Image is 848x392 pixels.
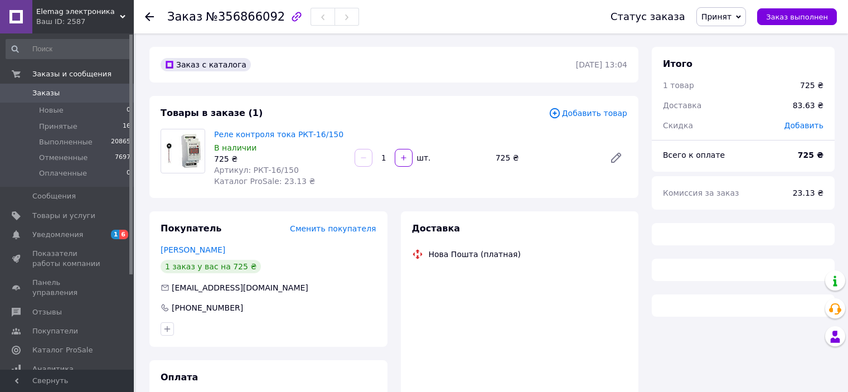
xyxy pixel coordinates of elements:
div: шт. [414,152,432,163]
span: Принят [701,12,731,21]
span: 0 [127,168,130,178]
div: Заказ с каталога [161,58,251,71]
div: 83.63 ₴ [786,93,830,118]
div: [PHONE_NUMBER] [171,302,244,313]
span: Аналитика [32,364,74,374]
span: Показатели работы компании [32,249,103,269]
a: Редактировать [605,147,627,169]
div: 725 ₴ [800,80,823,91]
span: В наличии [214,143,256,152]
span: Отзывы [32,307,62,317]
span: Заказы [32,88,60,98]
span: Оплаченные [39,168,87,178]
img: Реле контроля тока РКТ-16/150 [161,132,205,170]
span: Заказы и сообщения [32,69,112,79]
span: Сообщения [32,191,76,201]
span: 7697 [115,153,130,163]
span: Покупатель [161,223,221,234]
span: Elemag электроника [36,7,120,17]
span: [EMAIL_ADDRESS][DOMAIN_NAME] [172,283,308,292]
button: Заказ выполнен [757,8,837,25]
div: Ваш ID: 2587 [36,17,134,27]
div: Статус заказа [610,11,685,22]
span: Новые [39,105,64,115]
div: Вернуться назад [145,11,154,22]
b: 725 ₴ [798,151,823,159]
div: Нова Пошта (платная) [426,249,524,260]
span: Каталог ProSale: 23.13 ₴ [214,177,315,186]
span: 23.13 ₴ [793,188,823,197]
span: Заказ [167,10,202,23]
span: Покупатели [32,326,78,336]
a: [PERSON_NAME] [161,245,225,254]
span: Оплата [161,372,198,383]
span: Заказ выполнен [766,13,828,21]
div: 1 заказ у вас на 725 ₴ [161,260,261,273]
span: 1 товар [663,81,694,90]
span: Панель управления [32,278,103,298]
span: Добавить товар [549,107,627,119]
span: 16 [123,122,130,132]
span: Артикул: РКТ-16/150 [214,166,299,175]
div: 725 ₴ [491,150,600,166]
span: Уведомления [32,230,83,240]
span: Итого [663,59,692,69]
span: Комиссия за заказ [663,188,739,197]
span: Отмененные [39,153,88,163]
time: [DATE] 13:04 [576,60,627,69]
a: Реле контроля тока РКТ-16/150 [214,130,343,139]
span: 1 [111,230,120,239]
span: Доставка [412,223,461,234]
span: Всего к оплате [663,151,725,159]
input: Поиск [6,39,132,59]
span: №356866092 [206,10,285,23]
span: Каталог ProSale [32,345,93,355]
div: 725 ₴ [214,153,346,164]
span: Выполненные [39,137,93,147]
span: Скидка [663,121,693,130]
span: 0 [127,105,130,115]
span: Товары и услуги [32,211,95,221]
span: Принятые [39,122,77,132]
span: Товары в заказе (1) [161,108,263,118]
span: Доставка [663,101,701,110]
span: Сменить покупателя [290,224,376,233]
span: 20865 [111,137,130,147]
span: 6 [119,230,128,239]
span: Добавить [784,121,823,130]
